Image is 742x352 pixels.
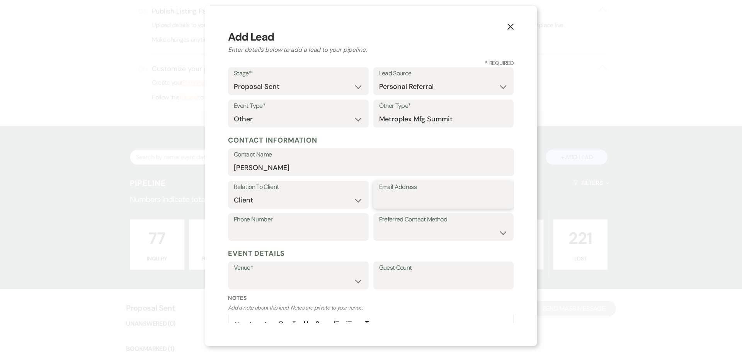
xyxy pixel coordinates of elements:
[379,100,508,112] label: Other Type*
[379,214,508,225] label: Preferred Contact Method
[228,59,514,67] h3: * Required
[379,262,508,274] label: Guest Count
[234,262,363,274] label: Venue*
[228,294,514,302] label: Notes
[234,182,363,193] label: Relation To Client
[228,45,514,54] h2: Enter details below to add a lead to your pipeline.
[228,248,514,259] h5: Event Details
[234,149,508,160] label: Contact Name
[228,29,514,45] h3: Add Lead
[228,304,514,312] p: Add a note about this lead. Notes are private to your venue.
[379,68,508,79] label: Lead Source
[234,214,363,225] label: Phone Number
[234,68,363,79] label: Stage*
[228,134,514,146] h5: Contact Information
[379,182,508,193] label: Email Address
[234,100,363,112] label: Event Type*
[234,160,508,175] input: First and Last Name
